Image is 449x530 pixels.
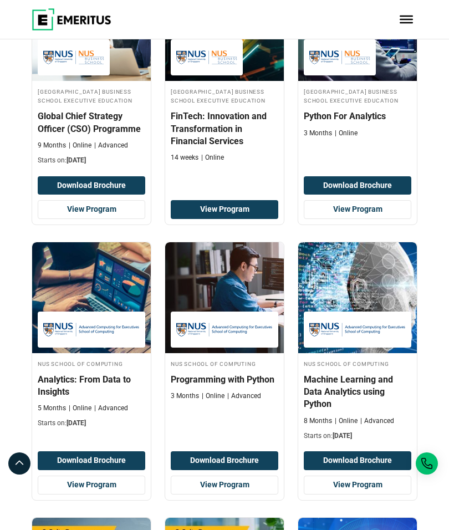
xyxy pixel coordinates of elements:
p: Online [335,416,358,426]
a: Coding Course by NUS School of Computing - September 30, 2025 NUS School of Computing NUS School ... [298,242,417,446]
button: Download Brochure [304,176,411,195]
a: View Program [171,476,278,495]
p: 5 Months [38,404,66,413]
img: Machine Learning and Data Analytics using Python | Online Coding Course [298,242,417,353]
button: Download Brochure [171,451,278,470]
h4: NUS School of Computing [171,359,278,368]
img: NUS School of Computing [43,317,140,342]
h4: FinTech: Innovation and Transformation in Financial Services [171,110,278,147]
img: National University of Singapore Business School Executive Education [43,45,104,70]
span: [DATE] [67,419,86,427]
h4: NUS School of Computing [304,359,411,368]
h4: Global Chief Strategy Officer (CSO) Programme [38,110,145,135]
button: Download Brochure [38,451,145,470]
p: Online [335,129,358,138]
p: 14 weeks [171,153,198,162]
p: Online [69,404,91,413]
a: Data Science and Analytics Course by NUS School of Computing - September 30, 2025 NUS School of C... [32,242,151,434]
span: [DATE] [333,432,352,440]
img: National University of Singapore Business School Executive Education [176,45,237,70]
p: 3 Months [304,129,332,138]
p: Advanced [94,404,128,413]
p: 3 Months [171,391,199,401]
h4: [GEOGRAPHIC_DATA] Business School Executive Education [171,86,278,105]
p: Starts on: [38,156,145,165]
p: Online [201,153,224,162]
a: View Program [38,476,145,495]
button: Download Brochure [304,451,411,470]
h4: [GEOGRAPHIC_DATA] Business School Executive Education [38,86,145,105]
a: View Program [304,200,411,219]
img: NUS School of Computing [176,317,273,342]
p: Starts on: [304,431,411,441]
h4: Python For Analytics [304,110,411,123]
p: Online [69,141,91,150]
button: Download Brochure [38,176,145,195]
img: Analytics: From Data to Insights | Online Data Science and Analytics Course [32,242,151,353]
p: 8 Months [304,416,332,426]
img: Programming with Python | Online Data Science and Analytics Course [165,242,284,353]
h4: Programming with Python [171,374,278,386]
p: Advanced [360,416,394,426]
p: Starts on: [38,419,145,428]
button: Toggle Menu [400,16,413,23]
a: Data Science and Analytics Course by NUS School of Computing - NUS School of Computing NUS School... [165,242,284,406]
h4: Analytics: From Data to Insights [38,374,145,399]
img: NUS School of Computing [309,317,406,342]
p: 9 Months [38,141,66,150]
h4: Machine Learning and Data Analytics using Python [304,374,411,411]
h4: [GEOGRAPHIC_DATA] Business School Executive Education [304,86,411,105]
p: Advanced [94,141,128,150]
p: Online [202,391,225,401]
a: View Program [38,200,145,219]
img: National University of Singapore Business School Executive Education [309,45,370,70]
h4: NUS School of Computing [38,359,145,368]
span: [DATE] [67,156,86,164]
a: View Program [171,200,278,219]
p: Advanced [227,391,261,401]
a: View Program [304,476,411,495]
